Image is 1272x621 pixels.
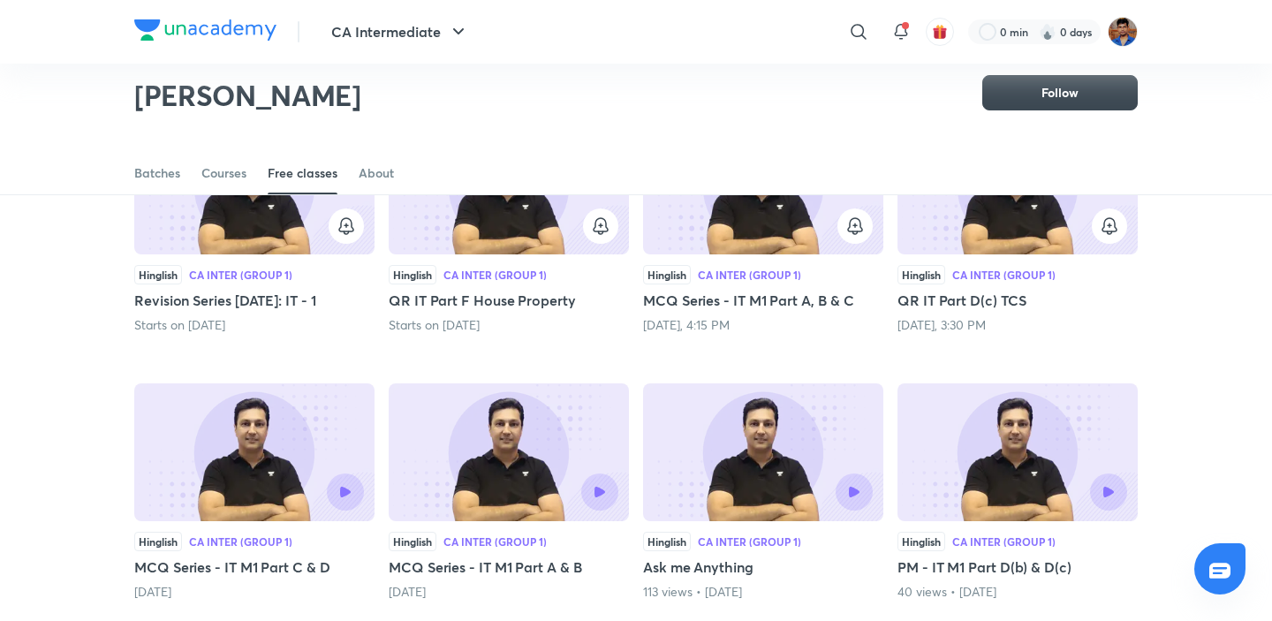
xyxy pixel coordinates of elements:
img: streak [1039,23,1056,41]
div: CA Inter (Group 1) [443,269,547,280]
div: PM - IT M1 Part D(b) & D(c) [897,383,1138,601]
h5: MCQ Series - IT M1 Part A, B & C [643,290,883,311]
a: Batches [134,152,180,194]
a: Courses [201,152,246,194]
h5: PM - IT M1 Part D(b) & D(c) [897,557,1138,578]
div: CA Inter (Group 1) [443,536,547,547]
h5: QR IT Part D(c) TCS [897,290,1138,311]
button: Follow [982,75,1138,110]
img: Company Logo [134,19,276,41]
div: Hinglish [134,532,182,551]
div: Starts on Oct 7 [389,316,629,334]
div: About [359,164,394,182]
div: MCQ Series - IT M1 Part C & D [134,383,375,601]
div: CA Inter (Group 1) [952,536,1056,547]
div: MCQ Series - IT M1 Part A, B & C [643,117,883,334]
h5: Revision Series [DATE]: IT - 1 [134,290,375,311]
div: CA Inter (Group 1) [952,269,1056,280]
div: Revision Series Jan 26: IT - 1 [134,117,375,334]
div: Hinglish [134,265,182,284]
div: CA Inter (Group 1) [189,536,292,547]
div: Hinglish [897,265,945,284]
h5: MCQ Series - IT M1 Part A & B [389,557,629,578]
div: QR IT Part D(c) TCS [897,117,1138,334]
div: Hinglish [643,265,691,284]
img: avatar [932,24,948,40]
div: 4 days ago [389,583,629,601]
a: Free classes [268,152,337,194]
div: Courses [201,164,246,182]
div: Hinglish [389,265,436,284]
h5: QR IT Part F House Property [389,290,629,311]
button: CA Intermediate [321,14,480,49]
div: Starts on Oct 11 [134,316,375,334]
div: Hinglish [389,532,436,551]
div: CA Inter (Group 1) [698,269,801,280]
div: Batches [134,164,180,182]
h5: Ask me Anything [643,557,883,578]
div: CA Inter (Group 1) [189,269,292,280]
span: Follow [1041,84,1079,102]
div: 40 views • 9 days ago [897,583,1138,601]
img: Chandra [1108,17,1138,47]
div: 3 days ago [134,583,375,601]
div: Free classes [268,164,337,182]
div: Hinglish [643,532,691,551]
div: 113 views • 6 days ago [643,583,883,601]
div: MCQ Series - IT M1 Part A & B [389,383,629,601]
h5: MCQ Series - IT M1 Part C & D [134,557,375,578]
a: Company Logo [134,19,276,45]
div: QR IT Part F House Property [389,117,629,334]
div: Ask me Anything [643,383,883,601]
div: Tomorrow, 3:30 PM [897,316,1138,334]
button: avatar [926,18,954,46]
h2: [PERSON_NAME] [134,78,361,113]
div: Hinglish [897,532,945,551]
a: About [359,152,394,194]
div: CA Inter (Group 1) [698,536,801,547]
div: Tomorrow, 4:15 PM [643,316,883,334]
